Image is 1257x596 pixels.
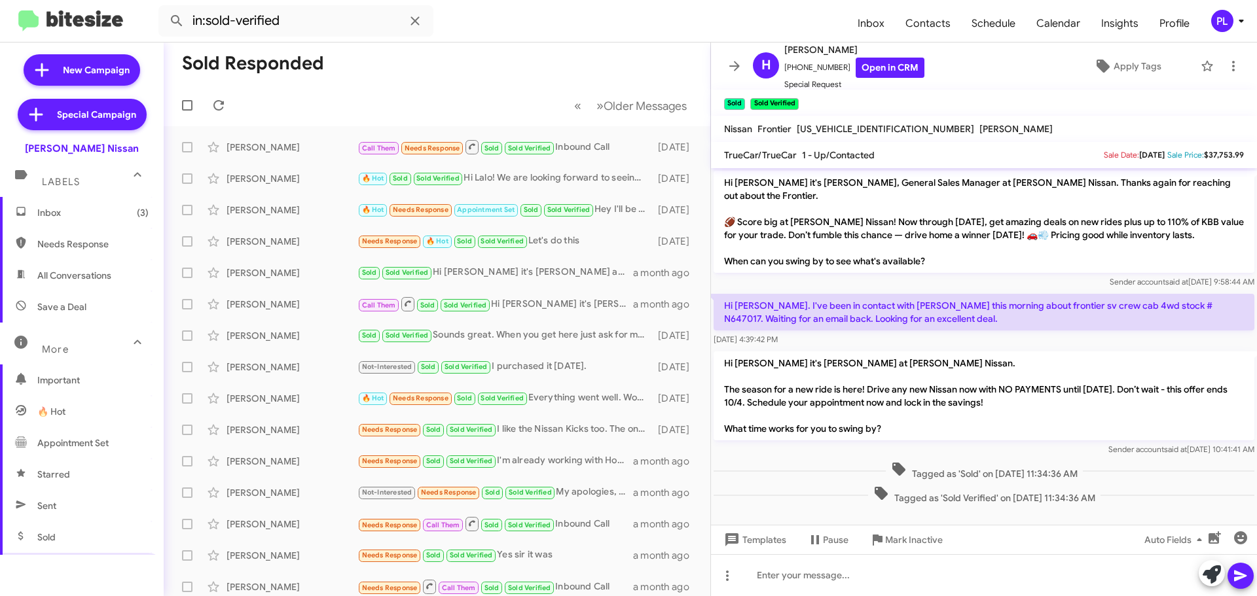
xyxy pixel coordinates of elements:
[357,391,651,406] div: Everything went well. Would you tell [PERSON_NAME] we got our issue solved. Would you please ask ...
[227,392,357,405] div: [PERSON_NAME]
[182,53,324,74] h1: Sold Responded
[444,301,487,309] span: Sold Verified
[457,205,515,214] span: Appointment Set
[357,139,651,155] div: Inbound Call
[484,584,500,592] span: Sold
[393,174,408,183] span: Sold
[1149,5,1200,43] a: Profile
[885,528,943,552] span: Mark Inactive
[574,97,581,114] span: «
[1134,528,1218,552] button: Auto Fields
[362,394,384,402] span: 🔥 Hot
[426,425,441,434] span: Sold
[1204,150,1244,160] span: $37,753.99
[37,499,56,512] span: Sent
[37,436,109,449] span: Appointment Set
[784,42,924,58] span: [PERSON_NAME]
[357,548,633,563] div: Yes sir it was
[362,331,377,340] span: Sold
[227,235,357,248] div: [PERSON_NAME]
[393,205,448,214] span: Needs Response
[426,237,448,245] span: 🔥 Hot
[633,486,700,499] div: a month ago
[633,517,700,531] div: a month ago
[357,171,651,186] div: Hi Lalo! We are looking forward to seeing you here [DATE] after 5PM! I will set a time for 6pm, a...
[362,237,418,245] span: Needs Response
[393,394,448,402] span: Needs Response
[357,359,651,374] div: I purchased it [DATE].
[633,455,700,468] div: a month ago
[1108,444,1254,454] span: Sender account [DATE] 10:41:41 AM
[445,362,488,371] span: Sold Verified
[895,5,961,43] span: Contacts
[509,488,552,497] span: Sold Verified
[227,329,357,342] div: [PERSON_NAME]
[979,123,1053,135] span: [PERSON_NAME]
[362,144,396,152] span: Call Them
[37,374,149,387] span: Important
[784,58,924,78] span: [PHONE_NUMBER]
[1104,150,1139,160] span: Sale Date:
[567,92,695,119] nav: Page navigation example
[227,486,357,499] div: [PERSON_NAME]
[547,205,591,214] span: Sold Verified
[1164,444,1187,454] span: said at
[227,455,357,468] div: [PERSON_NAME]
[1091,5,1149,43] span: Insights
[421,362,436,371] span: Sold
[651,392,700,405] div: [DATE]
[357,516,633,532] div: Inbound Call
[750,98,798,110] small: Sold Verified
[651,141,700,154] div: [DATE]
[227,141,357,154] div: [PERSON_NAME]
[508,584,551,592] span: Sold Verified
[886,461,1083,480] span: Tagged as 'Sold' on [DATE] 11:34:36 AM
[1167,150,1204,160] span: Sale Price:
[1200,10,1243,32] button: PL
[714,294,1254,330] p: Hi [PERSON_NAME]. I've been in contact with [PERSON_NAME] this morning about frontier sv crew cab...
[357,234,651,249] div: Let's do this
[357,265,633,280] div: Hi [PERSON_NAME] it's [PERSON_NAME] at [PERSON_NAME] Nissan. The season for a new ride is here! D...
[797,528,859,552] button: Pause
[362,488,412,497] span: Not-Interested
[137,206,149,219] span: (3)
[362,521,418,529] span: Needs Response
[784,78,924,91] span: Special Request
[508,144,551,152] span: Sold Verified
[724,98,745,110] small: Sold
[18,99,147,130] a: Special Campaign
[633,580,700,593] div: a month ago
[24,54,140,86] a: New Campaign
[481,237,524,245] span: Sold Verified
[37,237,149,251] span: Needs Response
[1144,528,1207,552] span: Auto Fields
[450,457,493,465] span: Sold Verified
[362,301,396,309] span: Call Them
[1026,5,1091,43] a: Calendar
[802,149,875,161] span: 1 - Up/Contacted
[37,405,65,418] span: 🔥 Hot
[227,423,357,436] div: [PERSON_NAME]
[357,453,633,468] div: I'm already working with Hope on a vehicle, but thank you
[961,5,1026,43] a: Schedule
[485,488,500,497] span: Sold
[227,549,357,562] div: [PERSON_NAME]
[633,549,700,562] div: a month ago
[457,237,472,245] span: Sold
[362,205,384,214] span: 🔥 Hot
[847,5,895,43] a: Inbox
[651,235,700,248] div: [DATE]
[37,468,70,481] span: Starred
[227,298,357,311] div: [PERSON_NAME]
[633,266,700,279] div: a month ago
[426,551,441,559] span: Sold
[357,422,651,437] div: I like the Nissan Kicks too. The only thing holding me back is I owe about $6000 on my 2020 Chevy...
[1060,54,1194,78] button: Apply Tags
[651,423,700,436] div: [DATE]
[714,351,1254,440] p: Hi [PERSON_NAME] it's [PERSON_NAME] at [PERSON_NAME] Nissan. The season for a new ride is here! D...
[386,331,429,340] span: Sold Verified
[37,206,149,219] span: Inbox
[442,584,476,592] span: Call Them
